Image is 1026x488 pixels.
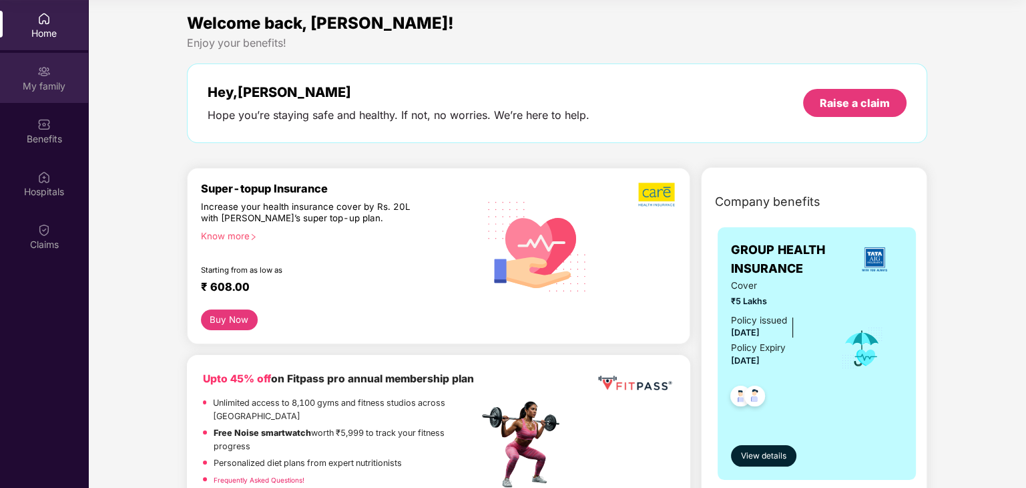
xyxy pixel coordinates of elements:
[37,12,51,25] img: svg+xml;base64,PHN2ZyBpZD0iSG9tZSIgeG1sbnM9Imh0dHA6Ly93d3cudzMub3JnLzIwMDAvc3ZnIiB3aWR0aD0iMjAiIG...
[856,241,892,277] img: insurerLogo
[37,223,51,237] img: svg+xml;base64,PHN2ZyBpZD0iQ2xhaW0iIHhtbG5zPSJodHRwOi8vd3d3LnczLm9yZy8yMDAwL3N2ZyIgd2lkdGg9IjIwIi...
[820,96,890,110] div: Raise a claim
[214,428,311,438] strong: Free Noise smartwatch
[731,341,786,355] div: Policy Expiry
[840,326,884,370] img: icon
[214,476,304,484] a: Frequently Asked Questions!
[250,233,257,241] span: right
[731,279,822,293] span: Cover
[201,201,421,225] div: Increase your health insurance cover by Rs. 20L with [PERSON_NAME]’s super top-up plan.
[201,280,465,296] div: ₹ 608.00
[595,371,674,396] img: fppp.png
[214,426,478,453] p: worth ₹5,999 to track your fitness progress
[741,450,786,463] span: View details
[37,65,51,78] img: svg+xml;base64,PHN2ZyB3aWR0aD0iMjAiIGhlaWdodD0iMjAiIHZpZXdCb3g9IjAgMCAyMCAyMCIgZmlsbD0ibm9uZSIgeG...
[201,265,421,275] div: Starting from as low as
[731,356,760,366] span: [DATE]
[715,193,820,211] span: Company benefits
[203,372,474,385] b: on Fitpass pro annual membership plan
[213,396,478,423] p: Unlimited access to 8,100 gyms and fitness studios across [GEOGRAPHIC_DATA]
[187,13,454,33] span: Welcome back, [PERSON_NAME]!
[187,36,927,50] div: Enjoy your benefits!
[214,457,402,470] p: Personalized diet plans from expert nutritionists
[738,382,771,414] img: svg+xml;base64,PHN2ZyB4bWxucz0iaHR0cDovL3d3dy53My5vcmcvMjAwMC9zdmciIHdpZHRoPSI0OC45NDMiIGhlaWdodD...
[37,118,51,131] img: svg+xml;base64,PHN2ZyBpZD0iQmVuZWZpdHMiIHhtbG5zPSJodHRwOi8vd3d3LnczLm9yZy8yMDAwL3N2ZyIgd2lkdGg9Ij...
[203,372,271,385] b: Upto 45% off
[731,241,846,279] span: GROUP HEALTH INSURANCE
[201,182,478,195] div: Super-topup Insurance
[731,295,822,308] span: ₹5 Lakhs
[731,445,797,467] button: View details
[208,108,589,122] div: Hope you’re staying safe and healthy. If not, no worries. We’re here to help.
[638,182,676,207] img: b5dec4f62d2307b9de63beb79f102df3.png
[478,185,597,306] img: svg+xml;base64,PHN2ZyB4bWxucz0iaHR0cDovL3d3dy53My5vcmcvMjAwMC9zdmciIHhtbG5zOnhsaW5rPSJodHRwOi8vd3...
[208,84,589,100] div: Hey, [PERSON_NAME]
[731,314,787,328] div: Policy issued
[37,170,51,184] img: svg+xml;base64,PHN2ZyBpZD0iSG9zcGl0YWxzIiB4bWxucz0iaHR0cDovL3d3dy53My5vcmcvMjAwMC9zdmciIHdpZHRoPS...
[201,310,258,330] button: Buy Now
[731,328,760,338] span: [DATE]
[724,382,757,414] img: svg+xml;base64,PHN2ZyB4bWxucz0iaHR0cDovL3d3dy53My5vcmcvMjAwMC9zdmciIHdpZHRoPSI0OC45NDMiIGhlaWdodD...
[201,231,470,240] div: Know more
